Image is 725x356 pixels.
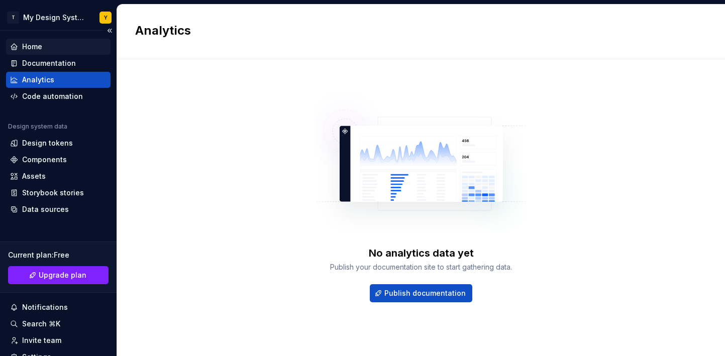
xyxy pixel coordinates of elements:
div: Storybook stories [22,188,84,198]
div: Code automation [22,91,83,101]
div: Y [104,14,108,22]
div: My Design System [23,13,87,23]
span: Publish documentation [384,288,466,298]
span: Upgrade plan [39,270,86,280]
a: Documentation [6,55,111,71]
a: Assets [6,168,111,184]
div: Publish your documentation site to start gathering data. [330,262,512,272]
a: Data sources [6,201,111,217]
div: T [7,12,19,24]
div: Notifications [22,302,68,312]
button: Publish documentation [370,284,472,302]
a: Components [6,152,111,168]
div: Design system data [8,123,67,131]
div: Current plan : Free [8,250,109,260]
h2: Analytics [135,23,695,39]
div: Analytics [22,75,54,85]
div: Data sources [22,204,69,214]
a: Invite team [6,332,111,348]
div: Home [22,42,42,52]
div: Search ⌘K [22,319,60,329]
button: Notifications [6,299,111,315]
a: Design tokens [6,135,111,151]
a: Analytics [6,72,111,88]
button: TMy Design SystemY [2,7,115,28]
a: Upgrade plan [8,266,109,284]
div: No analytics data yet [369,246,474,260]
div: Invite team [22,335,61,345]
div: Assets [22,171,46,181]
div: Components [22,155,67,165]
div: Design tokens [22,138,73,148]
a: Code automation [6,88,111,104]
button: Search ⌘K [6,316,111,332]
button: Collapse sidebar [102,24,117,38]
a: Storybook stories [6,185,111,201]
a: Home [6,39,111,55]
div: Documentation [22,58,76,68]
